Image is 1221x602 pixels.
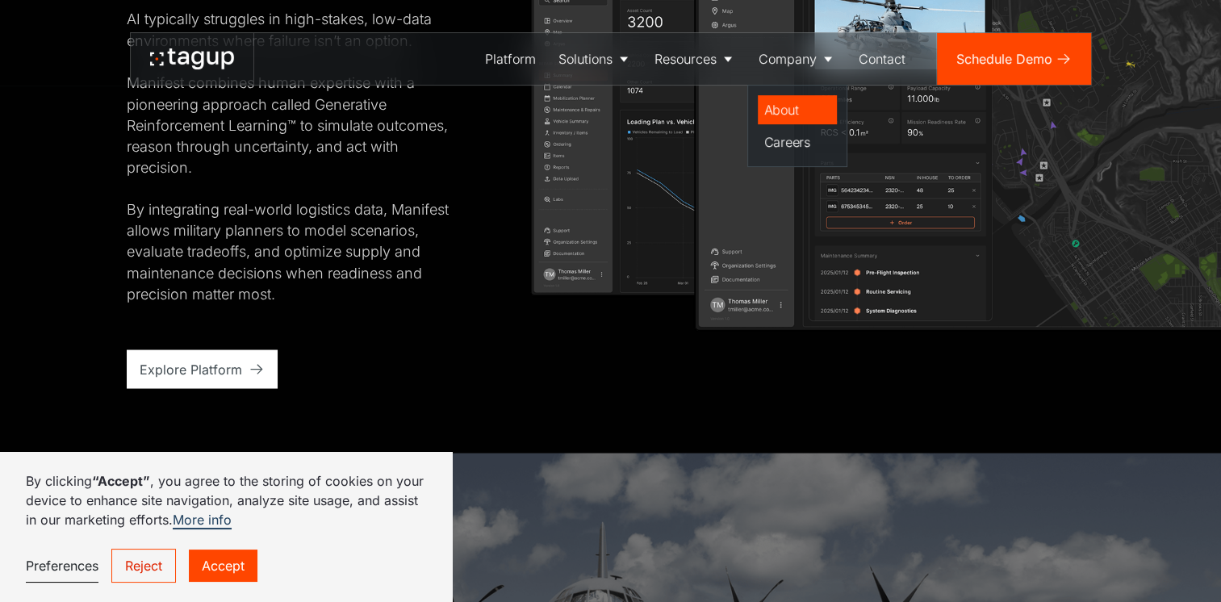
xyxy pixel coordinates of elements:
nav: Company [747,85,847,167]
div: About [764,100,830,119]
a: Accept [189,550,257,582]
a: Platform [474,33,547,85]
a: Solutions [547,33,643,85]
div: Company [759,49,817,69]
div: Resources [654,49,717,69]
div: AI typically struggles in high-stakes, low-data environments where failure isn’t an option. ‍ Man... [127,9,466,303]
a: Reject [111,549,176,583]
a: Preferences [26,550,98,583]
a: About [758,95,837,124]
div: Platform [485,49,536,69]
div: Careers [764,132,830,152]
div: Solutions [558,49,613,69]
a: More info [173,512,232,529]
a: Explore Platform [127,349,278,388]
div: Contact [859,49,905,69]
div: Schedule Demo [956,49,1052,69]
strong: “Accept” [92,473,150,489]
a: Contact [847,33,917,85]
a: Company [747,33,847,85]
div: Explore Platform [140,359,242,378]
a: Resources [643,33,747,85]
a: Careers [758,128,837,157]
p: By clicking , you agree to the storing of cookies on your device to enhance site navigation, anal... [26,471,426,529]
a: Schedule Demo [937,33,1091,85]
